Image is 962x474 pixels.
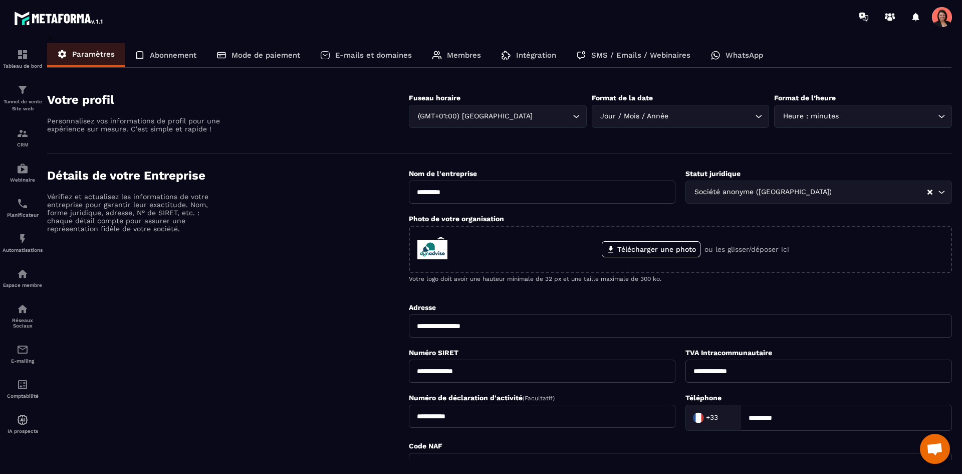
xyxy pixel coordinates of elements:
p: Comptabilité [3,393,43,399]
p: Mode de paiement [231,51,300,60]
img: formation [17,49,29,61]
img: automations [17,268,29,280]
a: social-networksocial-networkRéseaux Sociaux [3,295,43,336]
input: Search for option [535,111,570,122]
p: E-mailing [3,358,43,364]
img: automations [17,414,29,426]
img: formation [17,84,29,96]
img: scheduler [17,198,29,210]
p: ou les glisser/déposer ici [704,245,789,253]
p: IA prospects [3,428,43,434]
div: Search for option [409,105,587,128]
img: automations [17,163,29,175]
label: Photo de votre organisation [409,215,504,223]
span: Société anonyme ([GEOGRAPHIC_DATA]) [692,187,834,198]
label: Télécharger une photo [602,241,700,257]
img: automations [17,233,29,245]
img: accountant [17,379,29,391]
img: social-network [17,303,29,315]
label: Numéro SIRET [409,349,458,357]
p: Tableau de bord [3,63,43,69]
input: Search for option [841,111,935,122]
a: schedulerschedulerPlanificateur [3,190,43,225]
span: Heure : minutes [781,111,841,122]
label: Fuseau horaire [409,94,460,102]
input: Search for option [671,111,753,122]
p: Abonnement [150,51,196,60]
a: formationformationTableau de bord [3,41,43,76]
img: email [17,344,29,356]
p: SMS / Emails / Webinaires [591,51,690,60]
div: Search for option [685,405,741,431]
label: Nom de l'entreprise [409,170,477,178]
a: automationsautomationsAutomatisations [3,225,43,260]
p: Planificateur [3,212,43,218]
p: Webinaire [3,177,43,183]
a: emailemailE-mailing [3,336,43,371]
a: formationformationTunnel de vente Site web [3,76,43,120]
img: Country Flag [688,408,708,428]
span: (Facultatif) [523,395,555,402]
span: +33 [706,413,718,423]
h4: Votre profil [47,93,409,107]
div: Ouvrir le chat [920,434,950,464]
p: WhatsApp [726,51,763,60]
div: Search for option [685,181,952,204]
p: Automatisations [3,247,43,253]
p: CRM [3,142,43,147]
span: (GMT+01:00) [GEOGRAPHIC_DATA] [415,111,535,122]
div: Search for option [774,105,952,128]
p: Personnalisez vos informations de profil pour une expérience sur mesure. C'est simple et rapide ! [47,117,222,133]
h4: Détails de votre Entreprise [47,169,409,183]
a: automationsautomationsEspace membre [3,260,43,295]
p: Membres [447,51,481,60]
p: Intégration [516,51,556,60]
p: Votre logo doit avoir une hauteur minimale de 32 px et une taille maximale de 300 ko. [409,275,952,282]
label: Format de l’heure [774,94,836,102]
label: TVA Intracommunautaire [685,349,772,357]
button: Clear Selected [927,189,932,196]
p: Vérifiez et actualisez les informations de votre entreprise pour garantir leur exactitude. Nom, f... [47,193,222,233]
p: Tunnel de vente Site web [3,98,43,112]
img: formation [17,127,29,139]
p: Réseaux Sociaux [3,318,43,329]
div: Search for option [592,105,770,128]
label: Numéro de déclaration d'activité [409,394,555,402]
label: Statut juridique [685,170,741,178]
label: Adresse [409,303,436,311]
p: Paramètres [72,50,115,59]
input: Search for option [834,187,926,198]
a: automationsautomationsWebinaire [3,155,43,190]
a: formationformationCRM [3,120,43,155]
label: Téléphone [685,394,722,402]
label: Format de la date [592,94,653,102]
a: accountantaccountantComptabilité [3,371,43,406]
label: Code NAF [409,442,442,450]
p: Espace membre [3,282,43,288]
p: E-mails et domaines [335,51,412,60]
input: Search for option [720,410,730,425]
img: logo [14,9,104,27]
span: Jour / Mois / Année [598,111,671,122]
